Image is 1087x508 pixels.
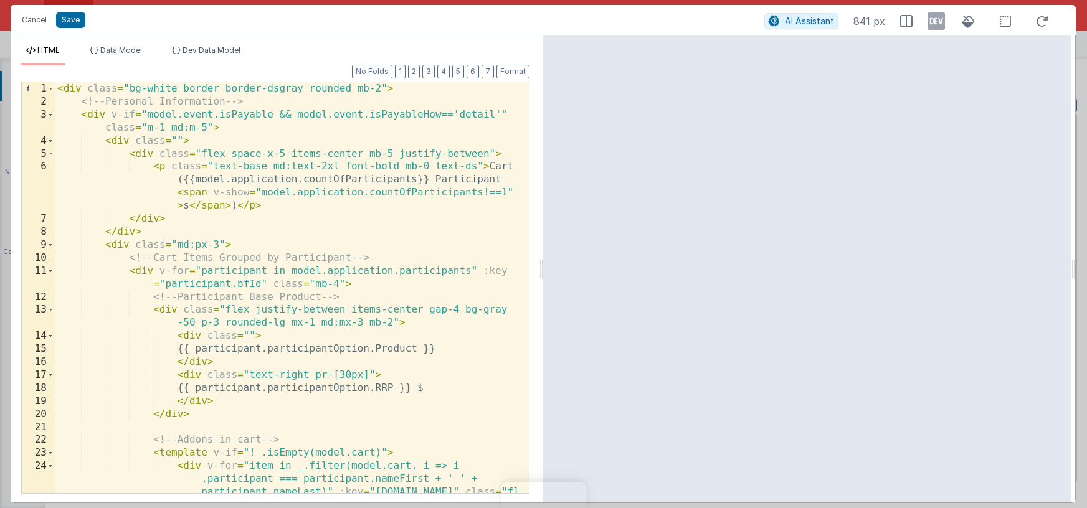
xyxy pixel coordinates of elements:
[22,382,55,395] div: 18
[22,355,55,369] div: 16
[408,65,420,78] button: 2
[853,14,885,29] span: 841 px
[22,433,55,446] div: 22
[22,212,55,225] div: 7
[22,238,55,252] div: 9
[22,342,55,355] div: 15
[183,45,240,55] span: Dev Data Model
[22,252,55,265] div: 10
[22,148,55,161] div: 5
[22,395,55,408] div: 19
[22,134,55,148] div: 4
[496,65,529,78] button: Format
[785,16,834,26] span: AI Assistant
[22,95,55,108] div: 2
[22,225,55,238] div: 8
[22,265,55,291] div: 11
[482,65,494,78] button: 7
[764,13,838,29] button: AI Assistant
[22,291,55,304] div: 12
[352,65,392,78] button: No Folds
[422,65,435,78] button: 3
[100,45,142,55] span: Data Model
[22,160,55,212] div: 6
[22,446,55,459] div: 23
[22,303,55,329] div: 13
[22,369,55,382] div: 17
[22,108,55,134] div: 3
[22,421,55,434] div: 21
[467,65,479,78] button: 6
[56,12,85,28] button: Save
[437,65,450,78] button: 4
[22,329,55,342] div: 14
[16,11,53,29] button: Cancel
[395,65,406,78] button: 1
[501,482,586,508] iframe: Marker.io feedback button
[22,408,55,421] div: 20
[22,82,55,95] div: 1
[37,45,60,55] span: HTML
[452,65,464,78] button: 5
